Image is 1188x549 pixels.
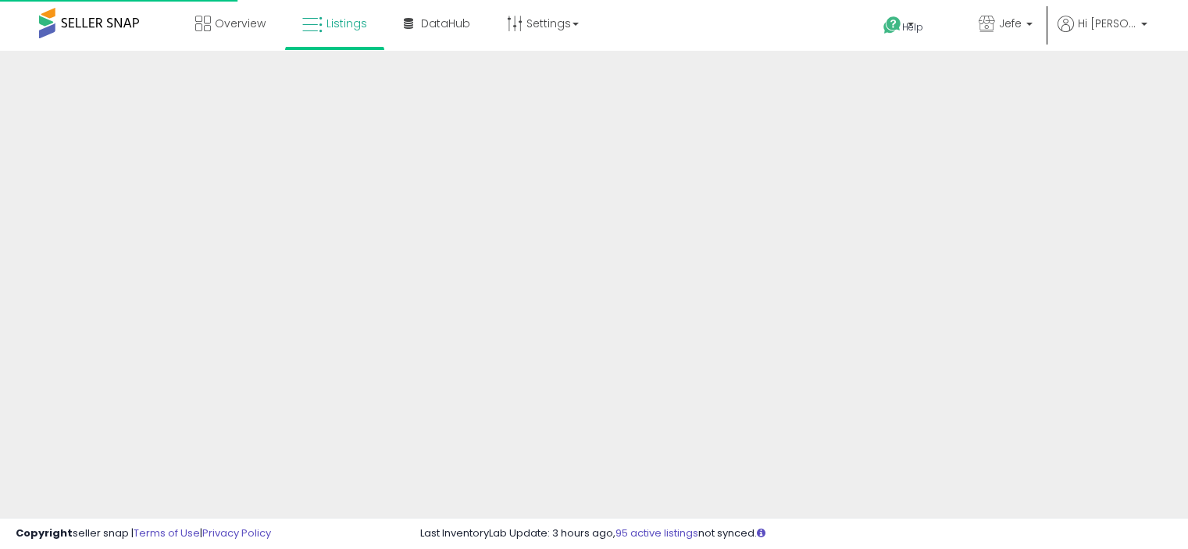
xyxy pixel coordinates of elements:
a: Help [871,4,954,51]
a: Privacy Policy [202,526,271,540]
span: Hi [PERSON_NAME] [1078,16,1136,31]
span: Listings [326,16,367,31]
span: Overview [215,16,266,31]
a: Hi [PERSON_NAME] [1058,16,1147,51]
span: DataHub [421,16,470,31]
i: Click here to read more about un-synced listings. [757,528,765,538]
strong: Copyright [16,526,73,540]
div: seller snap | | [16,526,271,541]
span: Jefe [999,16,1022,31]
a: 95 active listings [615,526,698,540]
div: Last InventoryLab Update: 3 hours ago, not synced. [420,526,1172,541]
i: Get Help [883,16,902,35]
span: Help [902,20,923,34]
a: Terms of Use [134,526,200,540]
